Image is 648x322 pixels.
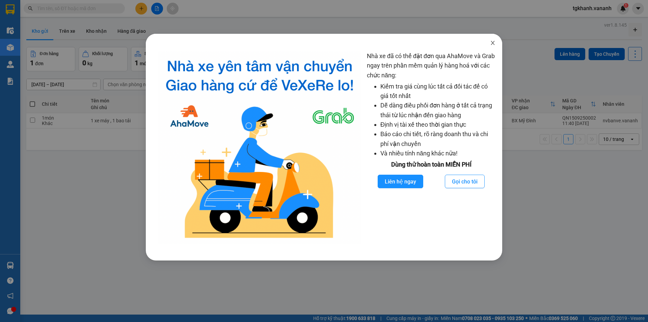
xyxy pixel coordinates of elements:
span: close [490,40,495,46]
span: Liên hệ ngay [385,177,416,186]
button: Liên hệ ngay [378,175,423,188]
li: Dễ dàng điều phối đơn hàng ở tất cả trạng thái từ lúc nhận đến giao hàng [380,101,495,120]
img: logo [158,51,361,244]
li: Và nhiều tính năng khác nữa! [380,149,495,158]
li: Báo cáo chi tiết, rõ ràng doanh thu và chi phí vận chuyển [380,129,495,149]
button: Gọi cho tôi [445,175,485,188]
li: Kiểm tra giá cùng lúc tất cả đối tác để có giá tốt nhất [380,82,495,101]
button: Close [483,34,502,53]
div: Dùng thử hoàn toàn MIỄN PHÍ [367,160,495,169]
li: Định vị tài xế theo thời gian thực [380,120,495,129]
span: Gọi cho tôi [452,177,478,186]
div: Nhà xe đã có thể đặt đơn qua AhaMove và Grab ngay trên phần mềm quản lý hàng hoá với các chức năng: [367,51,495,244]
